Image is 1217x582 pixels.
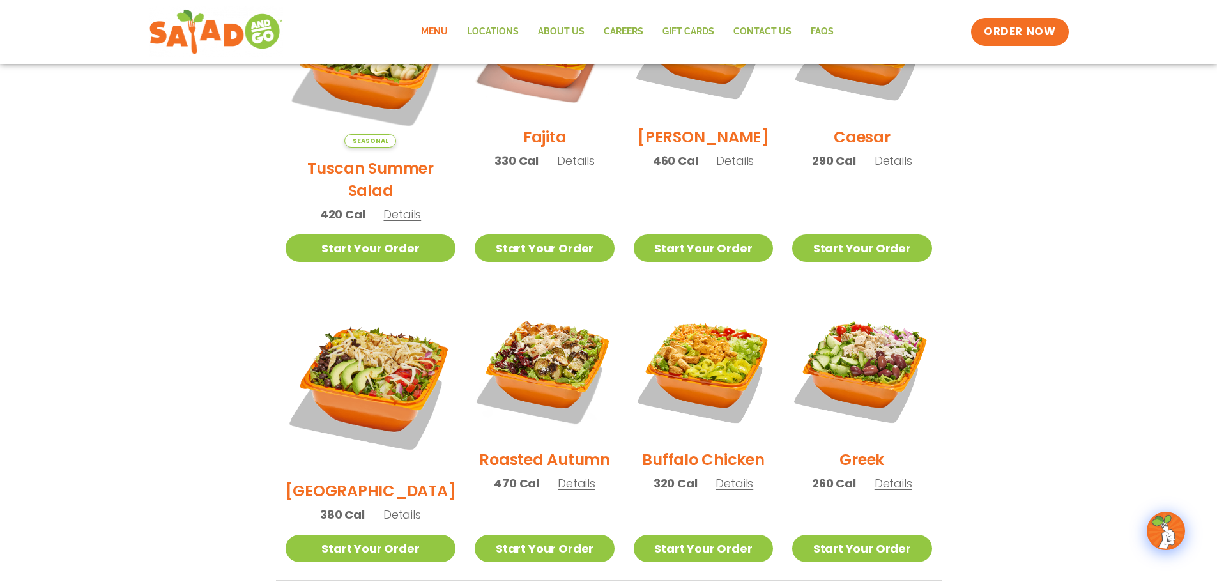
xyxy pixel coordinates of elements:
[634,300,773,439] img: Product photo for Buffalo Chicken Salad
[558,475,595,491] span: Details
[971,18,1068,46] a: ORDER NOW
[792,535,931,562] a: Start Your Order
[344,134,396,148] span: Seasonal
[286,300,456,470] img: Product photo for BBQ Ranch Salad
[494,475,539,492] span: 470 Cal
[479,448,610,471] h2: Roasted Autumn
[557,153,595,169] span: Details
[286,234,456,262] a: Start Your Order
[654,475,698,492] span: 320 Cal
[634,535,773,562] a: Start Your Order
[634,234,773,262] a: Start Your Order
[320,206,365,223] span: 420 Cal
[653,152,698,169] span: 460 Cal
[475,234,614,262] a: Start Your Order
[724,17,801,47] a: Contact Us
[475,535,614,562] a: Start Your Order
[411,17,843,47] nav: Menu
[475,300,614,439] img: Product photo for Roasted Autumn Salad
[653,17,724,47] a: GIFT CARDS
[528,17,594,47] a: About Us
[286,480,456,502] h2: [GEOGRAPHIC_DATA]
[320,506,365,523] span: 380 Cal
[383,507,421,523] span: Details
[812,475,856,492] span: 260 Cal
[411,17,457,47] a: Menu
[594,17,653,47] a: Careers
[523,126,567,148] h2: Fajita
[801,17,843,47] a: FAQs
[875,153,912,169] span: Details
[286,157,456,202] h2: Tuscan Summer Salad
[792,234,931,262] a: Start Your Order
[494,152,539,169] span: 330 Cal
[716,475,753,491] span: Details
[638,126,769,148] h2: [PERSON_NAME]
[642,448,764,471] h2: Buffalo Chicken
[875,475,912,491] span: Details
[383,206,421,222] span: Details
[839,448,884,471] h2: Greek
[286,535,456,562] a: Start Your Order
[1148,513,1184,549] img: wpChatIcon
[457,17,528,47] a: Locations
[149,6,284,57] img: new-SAG-logo-768×292
[834,126,891,148] h2: Caesar
[716,153,754,169] span: Details
[792,300,931,439] img: Product photo for Greek Salad
[812,152,856,169] span: 290 Cal
[984,24,1055,40] span: ORDER NOW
